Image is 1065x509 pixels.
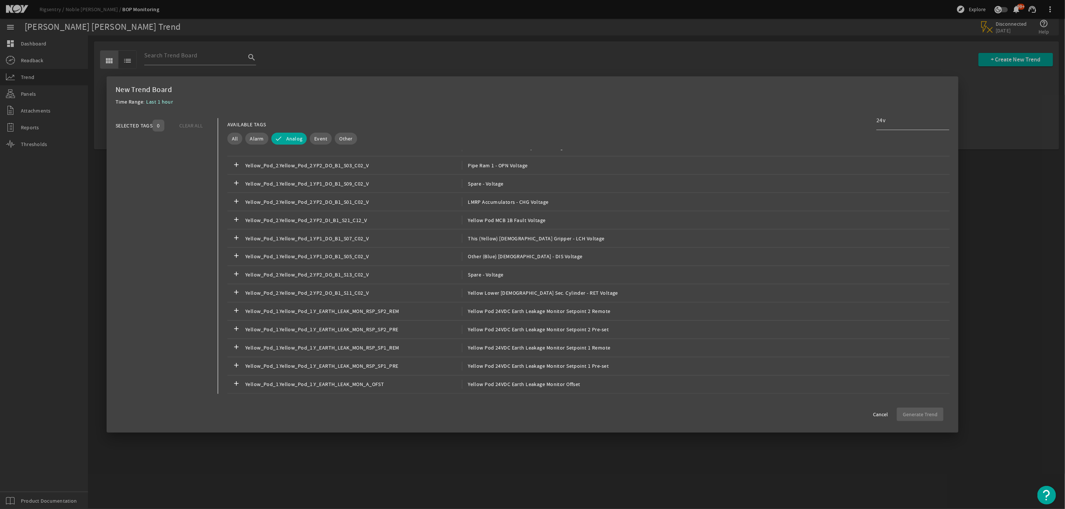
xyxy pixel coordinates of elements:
[232,289,241,298] mat-icon: add
[462,325,609,334] span: Yellow Pod 24VDC Earth Leakage Monitor Setpoint 2 Pre-set
[867,408,894,421] button: Cancel
[339,135,352,142] span: Other
[232,161,241,170] mat-icon: add
[462,234,605,243] span: This (Yellow) [DEMOGRAPHIC_DATA] Gripper - LCH Voltage
[157,122,160,129] span: 0
[250,135,264,142] span: Alarm
[232,197,241,206] mat-icon: add
[232,271,241,279] mat-icon: add
[227,120,266,129] div: AVAILABLE TAGS
[245,307,462,316] span: Yellow_Pod_1.Yellow_Pod_1.Y_EARTH_LEAK_MON_RSP_SP2_REM
[245,271,462,279] span: Yellow_Pod_2.Yellow_Pod_2.YP2_DO_B1_S13_C02_V
[462,143,566,152] span: Stack Connector Secondary - ULK Voltage
[245,197,462,206] span: Yellow_Pod_2.Yellow_Pod_2.YP2_DO_B1_S01_C02_V
[1037,486,1056,505] button: Open Resource Center
[232,252,241,261] mat-icon: add
[462,216,546,225] span: Yellow Pod MCB 1B Fault Voltage
[462,362,609,371] span: Yellow Pod 24VDC Earth Leakage Monitor Setpoint 1 Pre-set
[245,143,462,152] span: Yellow_Pod_2.Yellow_Pod_2.YP2_DO_B1_S15_C02_V
[245,234,462,243] span: Yellow_Pod_1.Yellow_Pod_1.YP1_DO_B1_S07_C02_V
[314,135,327,142] span: Event
[232,307,241,316] mat-icon: add
[232,380,241,389] mat-icon: add
[245,252,462,261] span: Yellow_Pod_1.Yellow_Pod_1.YP1_DO_B1_S05_C02_V
[462,252,583,261] span: Other (Blue) [DEMOGRAPHIC_DATA] - DIS Voltage
[245,289,462,298] span: Yellow_Pod_2.Yellow_Pod_2.YP2_DO_B1_S11_C02_V
[462,271,504,279] span: Spare - Voltage
[245,380,462,389] span: Yellow_Pod_1.Yellow_Pod_1.Y_EARTH_LEAK_MON_A_OFST
[232,135,238,142] span: All
[286,135,303,142] span: Analog
[873,411,888,418] span: Cancel
[245,325,462,334] span: Yellow_Pod_1.Yellow_Pod_1.Y_EARTH_LEAK_MON_RSP_SP2_PRE
[462,344,611,352] span: Yellow Pod 24VDC Earth Leakage Monitor Setpoint 1 Remote
[245,216,462,225] span: Yellow_Pod_2.Yellow_Pod_2.YP2_DI_B1_S21_C12_V
[232,234,241,243] mat-icon: add
[232,362,241,371] mat-icon: add
[116,97,146,111] div: Time Range:
[245,344,462,352] span: Yellow_Pod_1.Yellow_Pod_1.Y_EARTH_LEAK_MON_RSP_SP1_REM
[462,161,528,170] span: Pipe Ram 1 - OPN Voltage
[245,362,462,371] span: Yellow_Pod_1.Yellow_Pod_1.Y_EARTH_LEAK_MON_RSP_SP1_PRE
[245,179,462,188] span: Yellow_Pod_1.Yellow_Pod_1.YP1_DO_B1_S09_C02_V
[232,179,241,188] mat-icon: add
[462,380,580,389] span: Yellow Pod 24VDC Earth Leakage Monitor Offset
[116,121,153,130] div: SELECTED TAGS
[232,344,241,352] mat-icon: add
[876,116,943,125] input: Search Tag Names
[232,143,241,152] mat-icon: add
[462,307,611,316] span: Yellow Pod 24VDC Earth Leakage Monitor Setpoint 2 Remote
[462,179,504,188] span: Spare - Voltage
[245,161,462,170] span: Yellow_Pod_2.Yellow_Pod_2.YP2_DO_B1_S03_C02_V
[232,325,241,334] mat-icon: add
[232,216,241,225] mat-icon: add
[116,85,950,94] div: New Trend Board
[462,289,618,298] span: Yellow Lower [DEMOGRAPHIC_DATA] Sec. Cylinder - RET Voltage
[462,197,549,206] span: LMRP Accumulators - CHG Voltage
[146,98,173,105] span: Last 1 hour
